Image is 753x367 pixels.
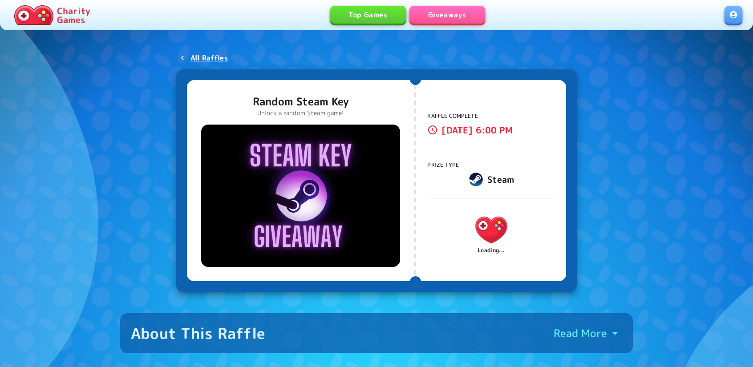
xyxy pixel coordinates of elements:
a: All Raffles [176,50,231,66]
h6: Steam [487,172,514,186]
a: Giveaways [409,6,485,24]
div: About This Raffle [131,324,265,343]
button: About This RaffleRead More [120,313,633,353]
a: Charity Games [11,4,94,27]
img: Charity.Games [14,5,53,25]
img: Random Steam Key [201,125,400,267]
p: [DATE] 6:00 PM [441,123,513,137]
a: Top Games [330,6,406,24]
p: Random Steam Key [253,94,349,109]
p: Charity Games [57,6,90,24]
p: Read More [554,326,607,340]
span: Raffle Complete [427,112,478,120]
p: All Raffles [190,52,228,63]
span: Prize Type [427,161,459,169]
p: Unlock a random Steam game! [253,109,349,117]
img: Charity.Games [469,208,513,252]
